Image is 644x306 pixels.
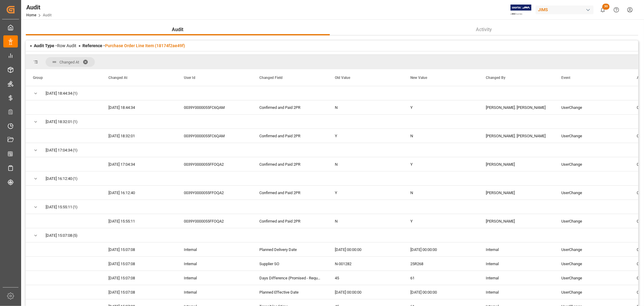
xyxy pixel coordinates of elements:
[479,100,554,114] div: [PERSON_NAME]. [PERSON_NAME]
[101,243,177,256] div: [DATE] 15:07:08
[177,257,252,271] div: Internal
[511,5,531,15] img: Exertis%20JAM%20-%20Email%20Logo.jpg_1722504956.jpg
[252,157,328,171] div: Confirmed and Paid 2PR
[170,26,186,33] span: Audit
[252,285,328,299] div: Planned Effective Date
[73,172,78,186] span: (1)
[101,129,177,143] div: [DATE] 18:32:01
[536,4,596,15] button: JIMS
[328,100,403,114] div: N
[252,100,328,114] div: Confirmed and Paid 2PR
[328,257,403,271] div: N-001282
[177,271,252,285] div: Internal
[177,129,252,143] div: 0039Y0000055FC6QAM
[554,257,630,271] div: UserChange
[479,129,554,143] div: [PERSON_NAME]. [PERSON_NAME]
[177,243,252,256] div: Internal
[73,86,78,100] span: (1)
[252,186,328,200] div: Confirmed and Paid 2PR
[73,143,78,157] span: (1)
[184,76,195,80] span: User Id
[73,115,78,129] span: (1)
[403,186,479,200] div: N
[328,186,403,200] div: Y
[602,4,610,10] span: 30
[177,186,252,200] div: 0039Y0000055FFOQA2
[410,76,427,80] span: New Value
[101,214,177,228] div: [DATE] 15:55:11
[259,76,283,80] span: Changed Field
[554,285,630,299] div: UserChange
[335,76,350,80] span: Old Value
[177,285,252,299] div: Internal
[26,13,36,17] a: Home
[46,143,72,157] span: [DATE] 17:04:34
[403,271,479,285] div: 61
[403,257,479,271] div: 25R268
[46,172,72,186] span: [DATE] 16:12:40
[403,129,479,143] div: N
[474,26,495,33] span: Activity
[328,271,403,285] div: 45
[536,5,594,14] div: JIMS
[252,214,328,228] div: Confirmed and Paid 2PR
[330,24,638,35] button: Activity
[101,285,177,299] div: [DATE] 15:07:08
[479,271,554,285] div: Internal
[479,285,554,299] div: Internal
[177,214,252,228] div: 0039Y0000055FFOQA2
[252,243,328,256] div: Planned Delivery Date
[73,200,78,214] span: (1)
[101,100,177,114] div: [DATE] 18:44:34
[561,76,570,80] span: Event
[328,214,403,228] div: N
[252,271,328,285] div: Days Difference (Promised - Request)
[46,200,72,214] span: [DATE] 15:55:11
[34,43,57,48] span: Audit Type -
[479,186,554,200] div: [PERSON_NAME]
[34,43,76,49] div: Row Audit
[554,129,630,143] div: UserChange
[554,214,630,228] div: UserChange
[403,243,479,256] div: [DATE] 00:00:00
[403,157,479,171] div: Y
[108,76,127,80] span: Changed At
[328,157,403,171] div: N
[252,257,328,271] div: Supplier SO
[328,285,403,299] div: [DATE] 00:00:00
[46,229,72,243] span: [DATE] 15:07:08
[33,76,43,80] span: Group
[479,157,554,171] div: [PERSON_NAME]
[554,157,630,171] div: UserChange
[82,43,185,48] span: Reference -
[554,243,630,256] div: UserChange
[554,186,630,200] div: UserChange
[101,271,177,285] div: [DATE] 15:07:08
[328,243,403,256] div: [DATE] 00:00:00
[101,186,177,200] div: [DATE] 16:12:40
[403,100,479,114] div: Y
[252,129,328,143] div: Confirmed and Paid 2PR
[328,129,403,143] div: Y
[26,24,330,35] button: Audit
[59,60,79,64] span: Changed At
[46,115,72,129] span: [DATE] 18:32:01
[177,157,252,171] div: 0039Y0000055FFOQA2
[101,257,177,271] div: [DATE] 15:07:08
[101,157,177,171] div: [DATE] 17:04:34
[403,285,479,299] div: [DATE] 00:00:00
[486,76,505,80] span: Changed By
[46,86,72,100] span: [DATE] 18:44:34
[73,229,78,243] span: (5)
[479,257,554,271] div: Internal
[177,100,252,114] div: 0039Y0000055FC6QAM
[596,3,610,17] button: show 30 new notifications
[479,214,554,228] div: [PERSON_NAME]
[554,271,630,285] div: UserChange
[610,3,623,17] button: Help Center
[403,214,479,228] div: Y
[26,3,52,12] div: Audit
[105,43,185,48] a: Purchase Order Line Item (18174f2ae49f)
[554,100,630,114] div: UserChange
[479,243,554,256] div: Internal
